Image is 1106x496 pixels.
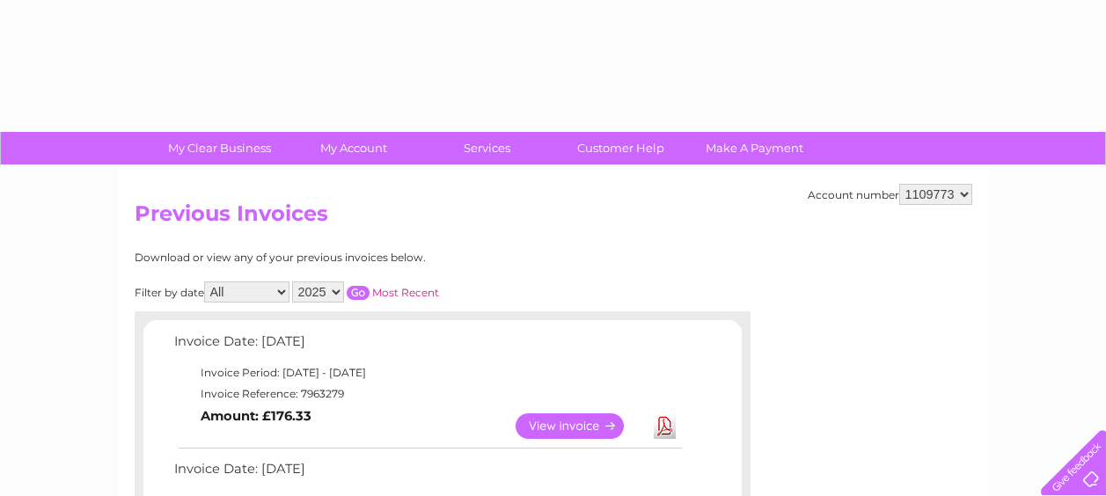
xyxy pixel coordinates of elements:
[201,408,311,424] b: Amount: £176.33
[372,286,439,299] a: Most Recent
[654,413,676,439] a: Download
[682,132,827,164] a: Make A Payment
[170,362,685,383] td: Invoice Period: [DATE] - [DATE]
[414,132,560,164] a: Services
[170,457,685,490] td: Invoice Date: [DATE]
[170,383,685,405] td: Invoice Reference: 7963279
[808,184,972,205] div: Account number
[548,132,693,164] a: Customer Help
[135,201,972,235] h2: Previous Invoices
[170,330,685,362] td: Invoice Date: [DATE]
[516,413,645,439] a: View
[135,252,597,264] div: Download or view any of your previous invoices below.
[147,132,292,164] a: My Clear Business
[281,132,426,164] a: My Account
[135,281,597,303] div: Filter by date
